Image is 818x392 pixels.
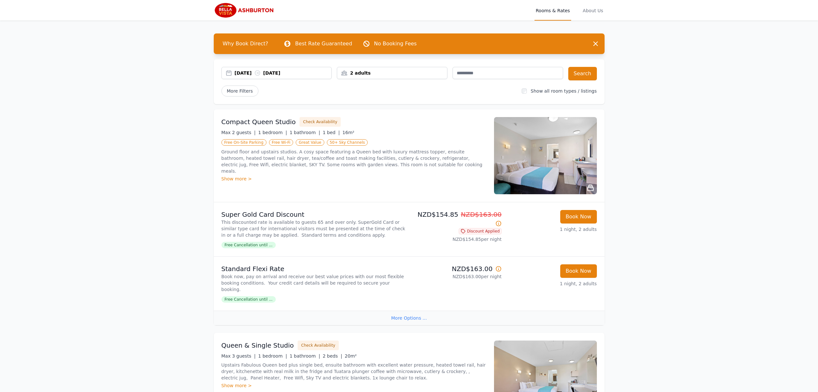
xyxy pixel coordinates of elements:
p: NZD$163.00 [412,264,502,273]
p: This discounted rate is available to guests 65 and over only. SuperGold Card or similar type card... [221,219,407,238]
p: Upstairs Fabulous Queen bed plus single bed, ensuite bathroom with excellent water pressure, heat... [221,362,486,381]
h3: Queen & Single Studio [221,341,294,350]
span: 1 bathroom | [290,130,320,135]
span: 16m² [342,130,354,135]
div: Show more > [221,382,486,389]
p: No Booking Fees [374,40,417,48]
img: Bella Vista Ashburton [214,3,276,18]
button: Book Now [560,210,597,223]
button: Book Now [560,264,597,278]
p: NZD$154.85 per night [412,236,502,242]
span: 1 bathroom | [290,353,320,359]
p: NZD$154.85 [412,210,502,228]
p: Best Rate Guaranteed [295,40,352,48]
p: Book now, pay on arrival and receive our best value prices with our most flexible booking conditi... [221,273,407,293]
p: Standard Flexi Rate [221,264,407,273]
p: NZD$163.00 per night [412,273,502,280]
span: More Filters [221,86,258,96]
span: 1 bed | [323,130,340,135]
span: Great Value [296,139,324,146]
span: 2 beds | [323,353,342,359]
button: Check Availability [300,117,341,127]
span: Why Book Direct? [218,37,274,50]
span: Discount Applied [459,228,502,234]
span: Free On-Site Parking [221,139,266,146]
span: 50+ Sky Channels [327,139,368,146]
p: 1 night, 2 adults [507,226,597,232]
span: 1 bedroom | [258,130,287,135]
label: Show all room types / listings [531,88,597,94]
button: Search [568,67,597,80]
p: Ground floor and upstairs studios. A cosy space featuring a Queen bed with luxury mattress topper... [221,149,486,174]
div: [DATE] [DATE] [235,70,332,76]
span: 20m² [345,353,357,359]
span: Free Wi-Fi [269,139,293,146]
span: NZD$163.00 [461,211,502,218]
span: Max 2 guests | [221,130,256,135]
span: Free Cancellation until ... [221,242,276,248]
h3: Compact Queen Studio [221,117,296,126]
p: 1 night, 2 adults [507,280,597,287]
div: More Options ... [214,311,605,325]
button: Check Availability [298,341,339,350]
div: 2 adults [337,70,447,76]
span: Max 3 guests | [221,353,256,359]
span: 1 bedroom | [258,353,287,359]
p: Super Gold Card Discount [221,210,407,219]
div: Show more > [221,176,486,182]
span: Free Cancellation until ... [221,296,276,303]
